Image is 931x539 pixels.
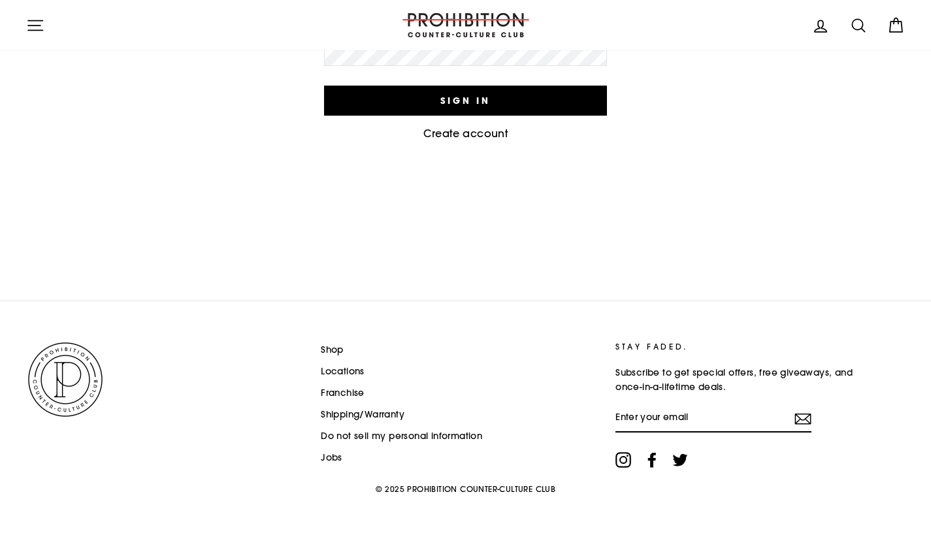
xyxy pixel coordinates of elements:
[324,86,608,116] button: Sign In
[321,362,365,382] a: Locations
[615,340,857,353] p: STAY FADED.
[321,340,344,360] a: Shop
[400,13,531,37] img: PROHIBITION COUNTER-CULTURE CLUB
[423,127,508,140] a: Create account
[615,366,857,395] p: Subscribe to get special offers, free giveaways, and once-in-a-lifetime deals.
[26,340,105,419] img: PROHIBITION COUNTER-CULTURE CLUB
[321,405,404,425] a: Shipping/Warranty
[26,478,905,500] p: © 2025 PROHIBITION COUNTER-CULTURE CLUB
[615,404,811,433] input: Enter your email
[321,427,482,446] a: Do not sell my personal information
[321,384,365,403] a: Franchise
[321,448,342,468] a: Jobs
